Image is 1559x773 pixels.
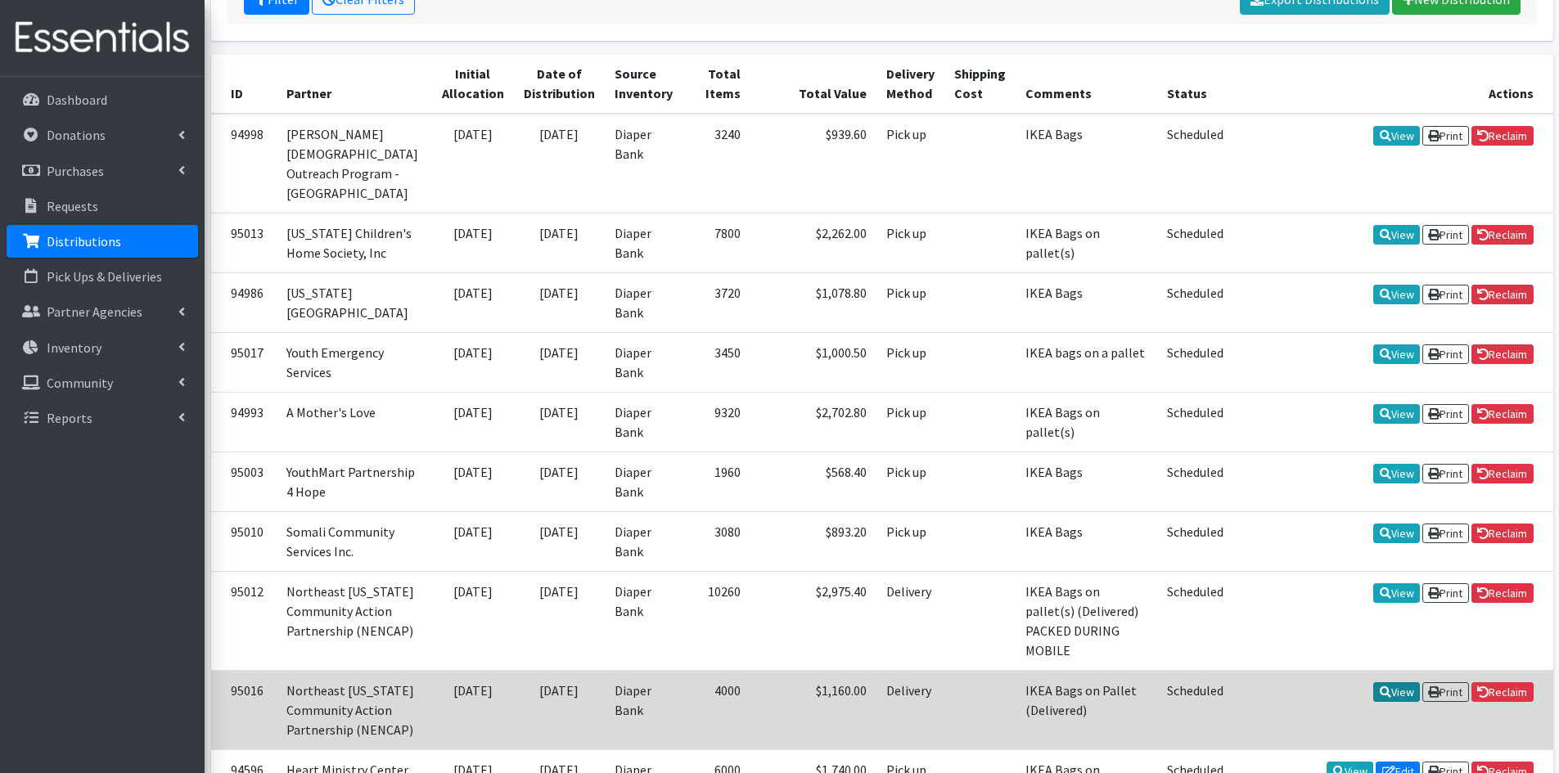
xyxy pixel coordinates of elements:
[688,213,750,272] td: 7800
[876,452,944,511] td: Pick up
[514,54,605,114] th: Date of Distribution
[7,225,198,258] a: Distributions
[514,392,605,452] td: [DATE]
[1157,54,1233,114] th: Status
[876,213,944,272] td: Pick up
[1471,285,1534,304] a: Reclaim
[1422,524,1469,543] a: Print
[1422,285,1469,304] a: Print
[1373,583,1420,603] a: View
[7,295,198,328] a: Partner Agencies
[211,332,277,392] td: 95017
[1373,682,1420,702] a: View
[1373,126,1420,146] a: View
[876,332,944,392] td: Pick up
[211,392,277,452] td: 94993
[432,511,514,571] td: [DATE]
[605,571,688,670] td: Diaper Bank
[47,198,98,214] p: Requests
[750,392,876,452] td: $2,702.80
[1016,213,1157,272] td: IKEA Bags on pallet(s)
[876,114,944,213] td: Pick up
[750,54,876,114] th: Total Value
[876,392,944,452] td: Pick up
[47,410,92,426] p: Reports
[432,272,514,332] td: [DATE]
[1016,670,1157,749] td: IKEA Bags on Pallet (Delivered)
[7,331,198,364] a: Inventory
[432,213,514,272] td: [DATE]
[514,571,605,670] td: [DATE]
[277,670,432,749] td: Northeast [US_STATE] Community Action Partnership (NENCAP)
[514,511,605,571] td: [DATE]
[876,54,944,114] th: Delivery Method
[944,54,1016,114] th: Shipping Cost
[514,332,605,392] td: [DATE]
[688,670,750,749] td: 4000
[432,332,514,392] td: [DATE]
[47,339,101,356] p: Inventory
[1373,344,1420,364] a: View
[1016,571,1157,670] td: IKEA Bags on pallet(s) (Delivered) PACKED DURING MOBILE
[1471,464,1534,483] a: Reclaim
[688,511,750,571] td: 3080
[1373,464,1420,483] a: View
[211,54,277,114] th: ID
[1016,392,1157,452] td: IKEA Bags on pallet(s)
[1422,126,1469,146] a: Print
[7,190,198,222] a: Requests
[47,268,162,285] p: Pick Ups & Deliveries
[1373,285,1420,304] a: View
[1157,114,1233,213] td: Scheduled
[1471,225,1534,245] a: Reclaim
[750,272,876,332] td: $1,078.80
[514,670,605,749] td: [DATE]
[211,114,277,213] td: 94998
[876,670,944,749] td: Delivery
[1016,272,1157,332] td: IKEA Bags
[1471,524,1534,543] a: Reclaim
[277,114,432,213] td: [PERSON_NAME][DEMOGRAPHIC_DATA] Outreach Program - [GEOGRAPHIC_DATA]
[1422,464,1469,483] a: Print
[1016,452,1157,511] td: IKEA Bags
[277,452,432,511] td: YouthMart Partnership 4 Hope
[1422,225,1469,245] a: Print
[47,303,142,320] p: Partner Agencies
[605,392,688,452] td: Diaper Bank
[211,452,277,511] td: 95003
[688,114,750,213] td: 3240
[211,670,277,749] td: 95016
[277,54,432,114] th: Partner
[605,54,688,114] th: Source Inventory
[1157,392,1233,452] td: Scheduled
[876,511,944,571] td: Pick up
[750,670,876,749] td: $1,160.00
[688,571,750,670] td: 10260
[47,233,121,249] p: Distributions
[514,114,605,213] td: [DATE]
[1471,344,1534,364] a: Reclaim
[1422,404,1469,424] a: Print
[688,392,750,452] td: 9320
[7,366,198,399] a: Community
[1422,344,1469,364] a: Print
[432,452,514,511] td: [DATE]
[1471,583,1534,603] a: Reclaim
[750,213,876,272] td: $2,262.00
[605,213,688,272] td: Diaper Bank
[1157,332,1233,392] td: Scheduled
[514,452,605,511] td: [DATE]
[277,332,432,392] td: Youth Emergency Services
[750,511,876,571] td: $893.20
[514,272,605,332] td: [DATE]
[1373,524,1420,543] a: View
[432,54,514,114] th: Initial Allocation
[1471,404,1534,424] a: Reclaim
[277,272,432,332] td: [US_STATE] [GEOGRAPHIC_DATA]
[47,127,106,143] p: Donations
[47,92,107,108] p: Dashboard
[1016,54,1157,114] th: Comments
[211,571,277,670] td: 95012
[7,119,198,151] a: Donations
[1233,54,1553,114] th: Actions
